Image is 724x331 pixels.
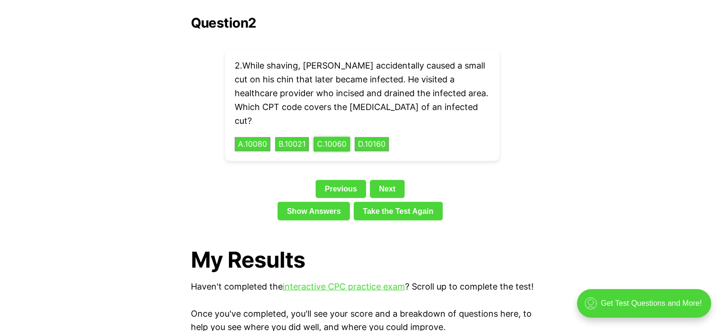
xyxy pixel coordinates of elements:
button: D.10160 [355,137,389,151]
button: A.10080 [235,137,270,151]
button: C.10060 [314,137,350,151]
h2: Question 2 [191,15,534,30]
button: B.10021 [275,137,309,151]
p: Haven't completed the ? Scroll up to complete the test! [191,280,534,294]
h1: My Results [191,247,534,272]
a: Take the Test Again [354,202,443,220]
a: Previous [316,180,366,198]
a: interactive CPC practice exam [283,281,405,291]
p: 2 . While shaving, [PERSON_NAME] accidentally caused a small cut on his chin that later became in... [235,59,490,128]
iframe: portal-trigger [569,284,724,331]
a: Next [370,180,405,198]
a: Show Answers [278,202,350,220]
